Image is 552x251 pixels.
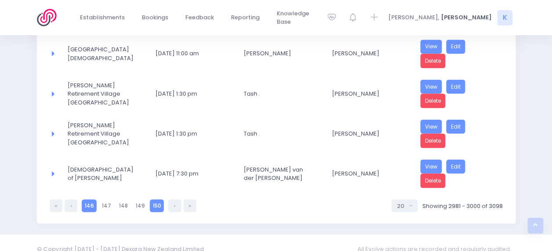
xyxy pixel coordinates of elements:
[244,129,311,138] span: Tash .
[238,34,326,74] td: Toni-Lee Nasalo
[420,119,442,134] a: View
[244,89,311,98] span: Tash .
[68,45,135,62] span: [GEOGRAPHIC_DATA][DEMOGRAPHIC_DATA]
[244,165,311,182] span: [PERSON_NAME] van der [PERSON_NAME]
[150,199,164,212] a: 150
[168,199,181,212] a: Next
[73,9,132,26] a: Establishments
[133,199,148,212] a: 149
[391,199,418,212] button: Select page size
[65,199,77,212] a: Previous
[446,119,465,134] a: Edit
[440,13,491,22] span: [PERSON_NAME]
[116,199,130,212] a: 148
[244,49,311,58] span: [PERSON_NAME]
[224,9,267,26] a: Reporting
[62,114,150,154] td: Jane Winstone Retirement Village Whanganui
[68,165,135,182] span: [DEMOGRAPHIC_DATA] of [PERSON_NAME]
[68,81,135,107] span: [PERSON_NAME] Retirement Village [GEOGRAPHIC_DATA]
[397,201,407,210] div: 20
[155,89,223,98] span: [DATE] 1:30 pm
[62,154,150,194] td: Reform Church of Hamilton
[446,159,465,174] a: Edit
[150,34,238,74] td: 19 September 2025 11:00 am
[155,129,223,138] span: [DATE] 1:30 pm
[238,154,326,194] td: Janice van der Engel
[99,199,114,212] a: 147
[185,13,214,22] span: Feedback
[150,154,238,194] td: 22 September 2025 7:30 pm
[238,74,326,114] td: Tash .
[420,133,446,148] a: Delete
[155,169,223,178] span: [DATE] 7:30 pm
[82,199,97,212] a: 146
[238,114,326,154] td: Tash .
[270,5,317,31] a: Knowledge Base
[497,10,512,25] span: K
[332,169,400,178] span: [PERSON_NAME]
[422,201,502,210] span: Showing 2981 - 3000 of 3098
[184,199,196,212] a: Last
[155,49,223,58] span: [DATE] 11:00 am
[142,13,168,22] span: Bookings
[68,121,135,147] span: [PERSON_NAME] Retirement Village [GEOGRAPHIC_DATA]
[50,199,62,212] a: First
[326,34,415,74] td: Nikki McLaughlin
[420,159,442,174] a: View
[326,74,415,114] td: Megan Lawton
[277,9,309,26] span: Knowledge Base
[231,13,260,22] span: Reporting
[388,13,439,22] span: [PERSON_NAME],
[178,9,221,26] a: Feedback
[37,9,62,26] img: Logo
[420,79,442,94] a: View
[420,173,446,188] a: Delete
[420,54,446,68] a: Delete
[420,39,442,54] a: View
[332,89,400,98] span: [PERSON_NAME]
[62,74,150,114] td: Jane Winstone Retirement Village Whanganui
[62,34,150,74] td: Aidanfield Christian School
[326,154,415,194] td: Stephen Allen
[446,39,465,54] a: Edit
[80,13,125,22] span: Establishments
[326,114,415,154] td: Megan Lawton
[150,74,238,114] td: 22 September 2025 1:30 pm
[420,93,446,108] a: Delete
[332,129,400,138] span: [PERSON_NAME]
[150,114,238,154] td: 22 September 2025 1:30 pm
[415,74,503,114] td: <a href="https://3sfl.stjis.org.nz/booking/729403b7-8ab2-4d6d-98f2-cfb78814037f" class="btn btn-p...
[446,79,465,94] a: Edit
[415,154,503,194] td: <a href="https://3sfl.stjis.org.nz/booking/c5000f42-692f-45b3-83d2-ef13d86f45a4" class="btn btn-p...
[415,34,503,74] td: <a href="https://3sfl.stjis.org.nz/booking/404bcec8-b3f3-46f4-bc7b-b92b14907b95" class="btn btn-p...
[332,49,400,58] span: [PERSON_NAME]
[415,114,503,154] td: <a href="https://3sfl.stjis.org.nz/booking/a4edc589-5b12-4eca-a8ce-a3ac73d29cc9" class="btn btn-p...
[135,9,176,26] a: Bookings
